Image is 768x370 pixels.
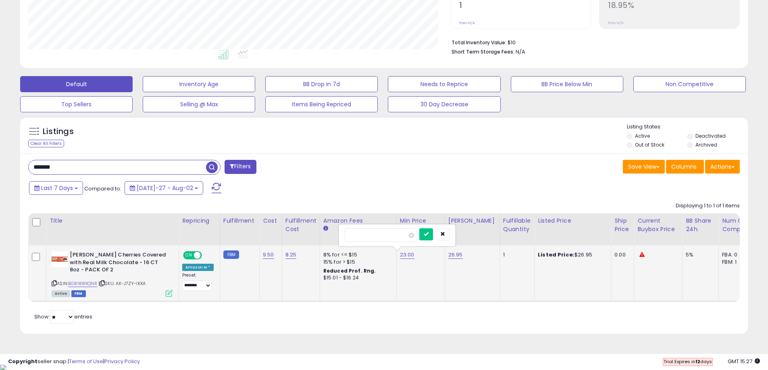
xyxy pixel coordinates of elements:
button: Needs to Reprice [388,76,500,92]
p: Listing States: [627,123,748,131]
a: 8.25 [285,251,297,259]
b: Listed Price: [538,251,574,258]
span: [DATE]-27 - Aug-02 [137,184,193,192]
div: 0.00 [614,251,628,258]
b: [PERSON_NAME] Cherries Covered with Real Milk Chocolate - 16 CT 8oz - PACK OF 2 [70,251,168,276]
div: 8% for <= $15 [323,251,390,258]
div: Amazon Fees [323,217,393,225]
div: BB Share 24h. [686,217,715,234]
small: Amazon Fees. [323,225,328,232]
button: Items Being Repriced [265,96,378,112]
button: Filters [225,160,256,174]
button: Inventory Age [143,76,255,92]
div: Num of Comp. [722,217,751,234]
button: Top Sellers [20,96,133,112]
div: seller snap | | [8,358,140,366]
label: Out of Stock [635,141,664,148]
small: FBM [223,250,239,259]
div: Listed Price [538,217,608,225]
h2: 18.95% [608,1,739,12]
label: Active [635,132,650,139]
button: Save View [623,160,665,174]
button: BB Drop in 7d [265,76,378,92]
div: $15.01 - $16.24 [323,275,390,281]
span: Columns [671,163,697,171]
div: Clear All Filters [28,140,64,147]
span: Compared to: [84,185,121,192]
a: 26.95 [448,251,463,259]
img: 21xy9soknjL._SL40_.jpg [52,251,68,267]
a: B08188XQNR [68,280,97,287]
div: ASIN: [52,251,173,296]
div: Preset: [182,273,214,291]
button: BB Price Below Min [511,76,623,92]
button: Actions [705,160,740,174]
label: Archived [695,141,717,148]
button: [DATE]-27 - Aug-02 [125,181,203,195]
span: 2025-08-10 15:27 GMT [728,358,760,365]
b: Short Term Storage Fees: [452,48,514,55]
div: Title [50,217,175,225]
div: Fulfillment Cost [285,217,316,234]
div: 1 [503,251,528,258]
a: Privacy Policy [104,358,140,365]
button: Columns [666,160,704,174]
b: Reduced Prof. Rng. [323,267,376,274]
div: Displaying 1 to 1 of 1 items [676,202,740,210]
span: N/A [516,48,525,56]
a: 23.00 [400,251,414,259]
button: Selling @ Max [143,96,255,112]
h5: Listings [43,126,74,137]
button: 30 Day Decrease [388,96,500,112]
span: Show: entries [34,313,92,320]
small: Prev: N/A [608,21,624,25]
div: Current Buybox Price [637,217,679,234]
a: 9.50 [263,251,274,259]
span: Trial Expires in days [664,358,712,365]
div: $26.95 [538,251,605,258]
span: ON [184,252,194,259]
div: Ship Price [614,217,631,234]
span: All listings currently available for purchase on Amazon [52,290,70,297]
div: FBM: 1 [722,258,749,266]
div: 5% [686,251,712,258]
b: 12 [695,358,700,365]
button: Last 7 Days [29,181,83,195]
div: FBA: 0 [722,251,749,258]
div: Min Price [400,217,441,225]
a: Terms of Use [69,358,103,365]
div: [PERSON_NAME] [448,217,496,225]
div: Fulfillment [223,217,256,225]
span: FBM [71,290,86,297]
div: Cost [263,217,279,225]
li: $10 [452,37,734,47]
label: Deactivated [695,132,726,139]
h2: 1 [459,1,591,12]
span: | SKU: AX-J7ZY-IKXA [98,280,146,287]
div: Fulfillable Quantity [503,217,531,234]
span: OFF [201,252,214,259]
small: Prev: N/A [459,21,475,25]
span: Last 7 Days [41,184,73,192]
div: 15% for > $15 [323,258,390,266]
button: Default [20,76,133,92]
div: Repricing [182,217,216,225]
div: Amazon AI * [182,264,214,271]
strong: Copyright [8,358,37,365]
button: Non Competitive [633,76,746,92]
b: Total Inventory Value: [452,39,506,46]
